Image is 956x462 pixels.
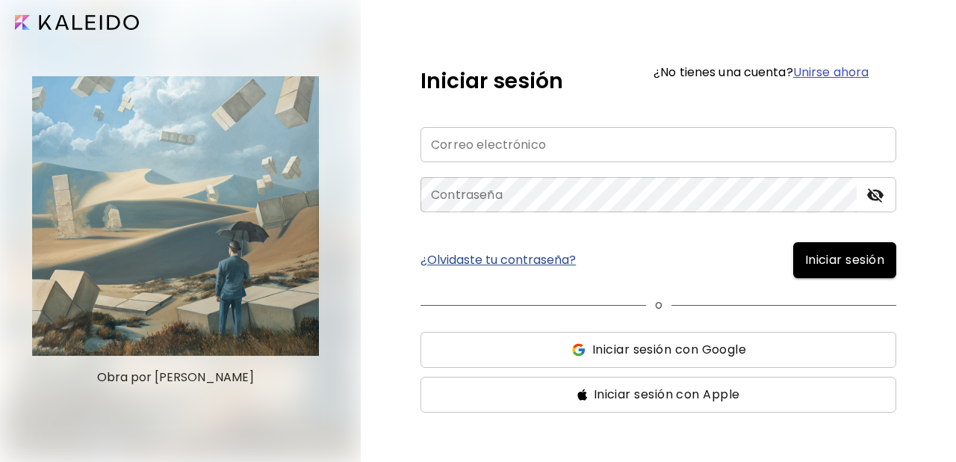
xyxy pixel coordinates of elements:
[805,251,884,269] span: Iniciar sesión
[571,342,586,357] img: ss
[863,182,888,208] button: toggle password visibility
[654,67,869,78] h6: ¿No tienes una cuenta?
[577,389,588,401] img: ss
[592,341,746,359] span: Iniciar sesión con Google
[420,254,576,266] a: ¿Olvidaste tu contraseña?
[655,296,662,314] p: o
[420,66,563,97] h5: Iniciar sesión
[420,377,896,413] button: ssIniciar sesión con Apple
[420,332,896,368] button: ssIniciar sesión con Google
[793,242,896,278] button: Iniciar sesión
[594,386,740,404] span: Iniciar sesión con Apple
[793,64,869,81] a: Unirse ahora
